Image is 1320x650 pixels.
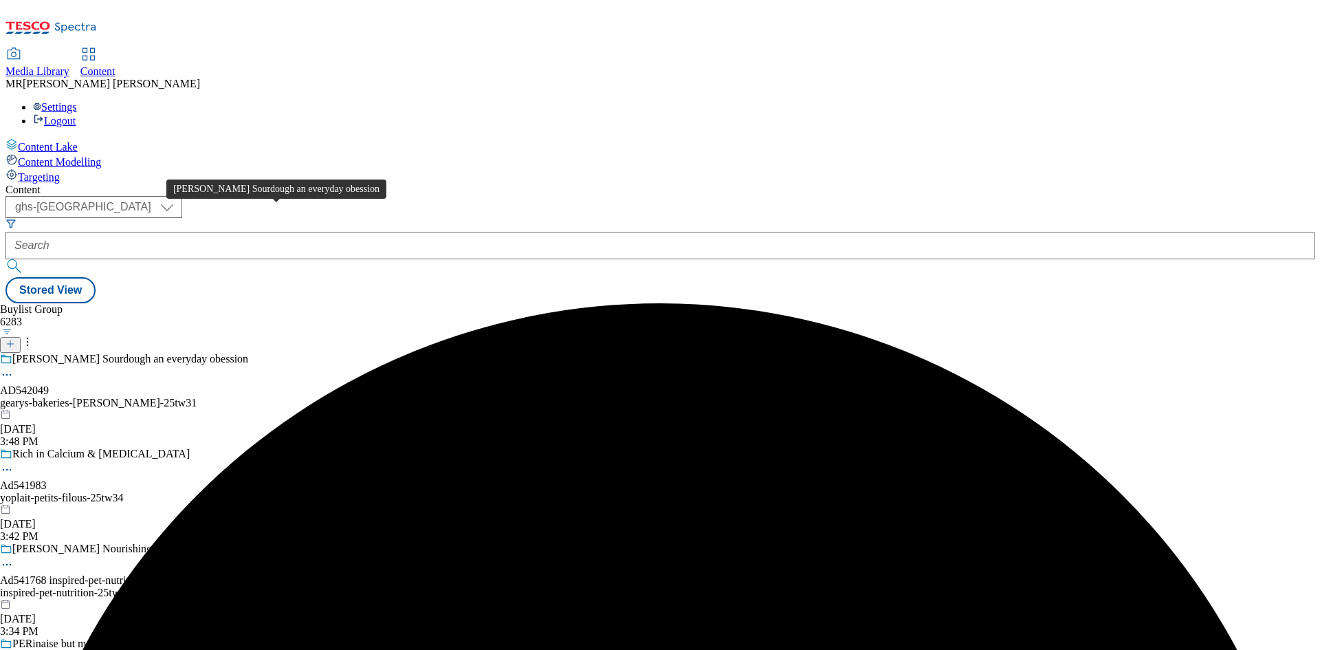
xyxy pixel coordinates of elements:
span: Media Library [5,65,69,77]
span: MR [5,78,23,89]
a: Content [80,49,115,78]
a: Logout [33,115,76,127]
a: Settings [33,101,77,113]
svg: Search Filters [5,218,16,229]
div: PERinaise but make it smoky [12,638,142,650]
span: [PERSON_NAME] [PERSON_NAME] [23,78,200,89]
span: Content [80,65,115,77]
span: Content Modelling [18,156,101,168]
span: Targeting [18,171,60,183]
div: [PERSON_NAME] Nourishing Food for Dogs [12,543,219,555]
a: Content Modelling [5,153,1314,169]
div: [PERSON_NAME] Sourdough an everyday obession [12,353,248,365]
a: Media Library [5,49,69,78]
div: Rich in Calcium & [MEDICAL_DATA] [12,448,190,460]
a: Targeting [5,169,1314,184]
button: Stored View [5,277,96,303]
div: Content [5,184,1314,196]
span: Content Lake [18,141,78,153]
input: Search [5,232,1314,259]
a: Content Lake [5,138,1314,153]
